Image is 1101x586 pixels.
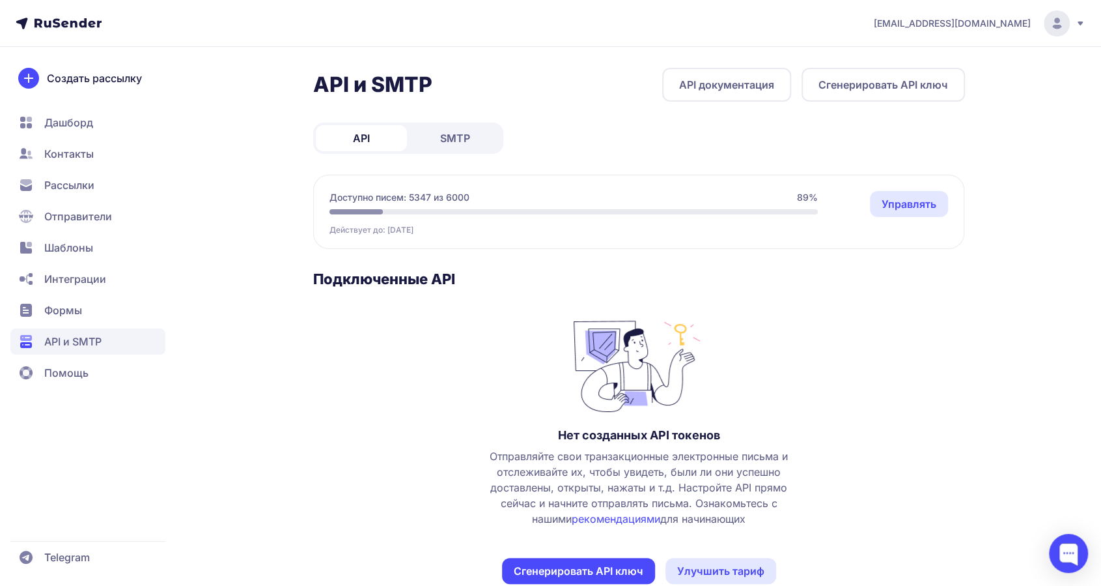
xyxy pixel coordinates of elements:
[313,270,965,288] h3: Подключенные API
[329,191,469,204] span: Доступно писем: 5347 из 6000
[44,240,93,256] span: Шаблоны
[870,191,948,217] a: Управлять
[797,191,818,204] span: 89%
[477,448,800,527] span: Отправляйте свои транзакционные электронные письма и отслеживайте их, чтобы увидеть, были ли они ...
[44,209,112,224] span: Отправители
[574,314,704,412] img: no_photo
[44,271,106,287] span: Интеграции
[44,334,102,349] span: API и SMTP
[440,130,470,146] span: SMTP
[313,72,432,98] h2: API и SMTP
[572,512,660,525] a: рекомендациями
[44,365,89,381] span: Помощь
[665,558,776,584] a: Улучшить тариф
[44,177,94,193] span: Рассылки
[47,70,142,86] span: Создать рассылку
[10,544,165,570] a: Telegram
[502,558,655,584] button: Сгенерировать API ключ
[353,130,370,146] span: API
[874,17,1031,30] span: [EMAIL_ADDRESS][DOMAIN_NAME]
[44,146,94,162] span: Контакты
[558,428,720,443] h3: Нет созданных API токенов
[801,68,965,102] button: Сгенерировать API ключ
[44,302,82,318] span: Формы
[44,115,93,130] span: Дашборд
[329,225,413,235] span: Действует до: [DATE]
[44,549,90,565] span: Telegram
[316,125,407,151] a: API
[662,68,791,102] a: API документация
[410,125,501,151] a: SMTP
